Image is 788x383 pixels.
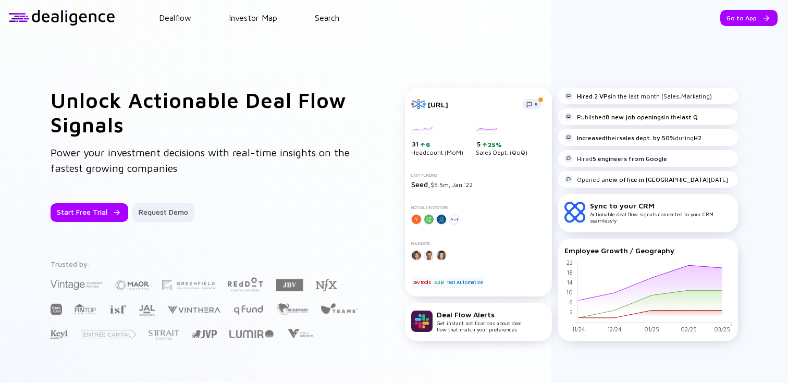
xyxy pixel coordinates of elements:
strong: last Q [680,113,698,121]
div: their during [564,133,701,142]
img: Israel Secondary Fund [109,304,126,314]
img: Key1 Capital [51,330,68,340]
strong: 5 engineers from Google [593,155,667,163]
div: Notable Investors [411,205,546,210]
div: Trusted by: [51,260,360,268]
strong: Hired 2 VPs [577,92,611,100]
div: [URL] [428,100,516,109]
tspan: 10 [566,289,572,295]
div: Test Automation [446,277,484,288]
tspan: 14 [567,279,572,286]
img: Entrée Capital [81,330,136,339]
span: Power your investment decisions with real-time insights on the fastest growing companies [51,146,350,174]
strong: 8 new job openings [606,113,664,121]
img: JBV Capital [276,278,303,292]
button: Go to App [720,10,778,26]
img: Team8 [321,303,358,314]
img: JAL Ventures [139,305,155,316]
strong: sales dept. by 50% [619,134,675,142]
img: Vintage Investment Partners [51,279,103,291]
div: Last Funding [411,173,546,178]
tspan: 22 [566,259,572,266]
img: Jerusalem Venture Partners [192,330,217,338]
div: Get instant notifications about deal flow that match your preferences [437,310,522,332]
img: Vinthera [167,305,220,315]
img: Greenfield Partners [162,280,215,290]
img: FINTOP Capital [75,303,96,315]
div: Headcount (MoM) [411,126,463,156]
a: Investor Map [229,13,277,22]
strong: Increased [577,134,606,142]
tspan: 02/25 [680,326,696,332]
div: Founders [411,241,546,246]
strong: new office in [GEOGRAPHIC_DATA] [605,176,709,183]
button: Request Demo [132,203,194,222]
div: Employee Growth / Geography [564,246,732,255]
div: 25% [487,141,502,149]
tspan: 18 [567,269,572,276]
img: Red Dot Capital Partners [227,275,264,292]
tspan: 03/25 [714,326,730,332]
tspan: 6 [569,299,572,305]
div: 6 [425,141,430,149]
div: Deal Flow Alerts [437,310,522,319]
div: Published in the [564,113,698,121]
img: Lumir Ventures [229,330,274,338]
img: The Elephant [276,303,308,315]
div: Hired [564,154,667,163]
h1: Unlock Actionable Deal Flow Signals [51,88,363,137]
img: Maor Investments [115,277,150,294]
div: Opened a [DATE] [564,175,728,183]
div: 31 [412,140,463,149]
div: Sales Dept. (QoQ) [476,126,527,156]
div: 5 [477,140,527,149]
a: Dealflow [159,13,191,22]
span: Seed, [411,180,430,189]
img: Viola Growth [286,329,314,339]
div: DevTools [411,277,432,288]
tspan: 2 [569,308,572,315]
div: in the last month (Sales,Marketing) [564,92,712,100]
tspan: 01/25 [644,326,659,332]
div: Actionable deal flow signals connected to your CRM seamlessly [590,201,732,224]
div: B2B [433,277,444,288]
tspan: 12/24 [607,326,621,332]
img: Strait Capital [149,330,179,340]
img: Q Fund [233,303,264,316]
div: Sync to your CRM [590,201,732,210]
button: Start Free Trial [51,203,128,222]
a: Search [315,13,339,22]
strong: H2 [694,134,701,142]
div: $5.5m, Jan `22 [411,180,546,189]
img: NFX [316,279,337,291]
tspan: 11/24 [572,326,585,332]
